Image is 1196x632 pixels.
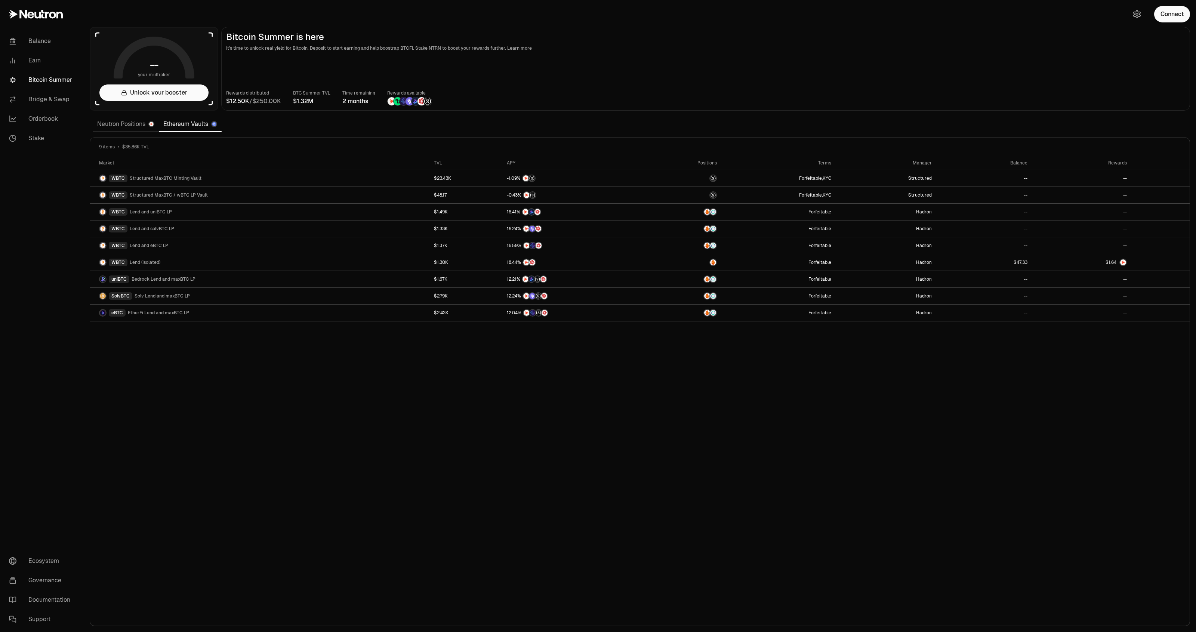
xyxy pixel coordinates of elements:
img: Amber [704,310,710,316]
a: $2.79K [429,288,502,304]
a: -- [1032,170,1132,186]
a: WBTC LogoWBTCLend and uniBTC LP [90,204,429,220]
a: $2.43K [429,305,502,321]
img: NTRN [524,192,530,198]
a: $1.67K [429,271,502,287]
a: NTRNSolv PointsStructured PointsMars Fragments [502,288,642,304]
span: EtherFi Lend and maxBTC LP [128,310,189,316]
a: NTRNStructured Points [502,170,642,186]
button: NTRNStructured Points [507,191,638,199]
img: NTRN [523,226,529,232]
a: -- [936,271,1032,287]
span: $35.86K TVL [122,144,149,150]
a: -- [936,187,1032,203]
a: AmberSupervault [642,237,721,254]
img: Lombard Lux [394,97,402,105]
a: AmberSupervault [642,288,721,304]
img: NTRN [524,310,530,316]
a: NTRNBedrock DiamondsMars Fragments [502,204,642,220]
a: Forfeitable [721,221,836,237]
img: NTRN [388,97,396,105]
a: $48.17 [429,187,502,203]
img: Bedrock Diamonds [411,97,420,105]
a: Hadron [836,305,936,321]
a: eBTC LogoeBTCEtherFi Lend and maxBTC LP [90,305,429,321]
a: $1.30K [429,254,502,271]
a: -- [1032,204,1132,220]
a: $23.43K [429,170,502,186]
img: eBTC Logo [100,310,106,316]
div: / [226,97,281,106]
img: WBTC Logo [100,259,106,265]
img: Mars Fragments [536,243,542,249]
img: NTRN [524,243,530,249]
a: Forfeitable,KYC [721,187,836,203]
img: Neutron Logo [149,122,154,126]
img: Mars Fragments [542,310,548,316]
button: AmberSupervault [647,275,717,283]
a: -- [936,288,1032,304]
a: uniBTC LogouniBTCBedrock Lend and maxBTC LP [90,271,429,287]
img: Structured Points [529,175,535,181]
img: Mars Fragments [417,97,426,105]
span: Structured MaxBTC Minting Vault [130,175,201,181]
a: Forfeitable,KYC [721,170,836,186]
a: AmberSupervault [642,204,721,220]
img: Amber [710,259,716,265]
img: Supervault [710,293,716,299]
img: Mars Fragments [540,276,546,282]
div: TVL [434,160,497,166]
button: maxBTC [647,191,717,199]
a: -- [936,221,1032,237]
img: SolvBTC Logo [100,293,106,299]
p: BTC Summer TVL [293,89,330,97]
a: NTRNEtherFi PointsMars Fragments [502,237,642,254]
p: It's time to unlock real yield for Bitcoin. Deposit to start earning and help boostrap BTCFi. Sta... [226,44,1185,52]
a: Forfeitable [721,254,836,271]
a: maxBTC [642,170,721,186]
button: Forfeitable [808,310,831,316]
a: Structured [836,187,936,203]
button: Connect [1154,6,1190,22]
span: Lend and eBTC LP [130,243,168,249]
a: -- [1032,187,1132,203]
img: EtherFi Points [530,310,536,316]
a: Balance [3,31,81,51]
a: -- [936,237,1032,254]
div: Rewards [1036,160,1127,166]
h1: -- [150,59,158,71]
img: EtherFi Points [400,97,408,105]
a: NTRNMars Fragments [502,254,642,271]
a: Hadron [836,237,936,254]
a: -- [1032,221,1132,237]
a: AmberSupervault [642,221,721,237]
a: Hadron [836,221,936,237]
a: $1.33K [429,221,502,237]
button: AmberSupervault [647,309,717,317]
a: $1.37K [429,237,502,254]
a: -- [1032,305,1132,321]
a: $1.49K [429,204,502,220]
a: Orderbook [3,109,81,129]
span: , [799,192,831,198]
img: Amber [704,293,710,299]
button: NTRNMars Fragments [507,259,638,266]
button: Unlock your booster [99,84,209,101]
button: Forfeitable [808,276,831,282]
img: Amber [704,209,710,215]
p: Time remaining [342,89,375,97]
img: Amber [704,226,710,232]
button: NTRNEtherFi PointsStructured PointsMars Fragments [507,309,638,317]
button: KYC [823,192,831,198]
div: WBTC [109,225,127,232]
a: Forfeitable [721,271,836,287]
a: Forfeitable [721,204,836,220]
a: NTRNStructured Points [502,187,642,203]
img: Ethereum Logo [212,122,216,126]
button: NTRNSolv PointsStructured PointsMars Fragments [507,292,638,300]
button: NTRNBedrock DiamondsStructured PointsMars Fragments [507,275,638,283]
div: Market [99,160,425,166]
div: WBTC [109,242,127,249]
button: Forfeitable [808,293,831,299]
a: Forfeitable [721,305,836,321]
